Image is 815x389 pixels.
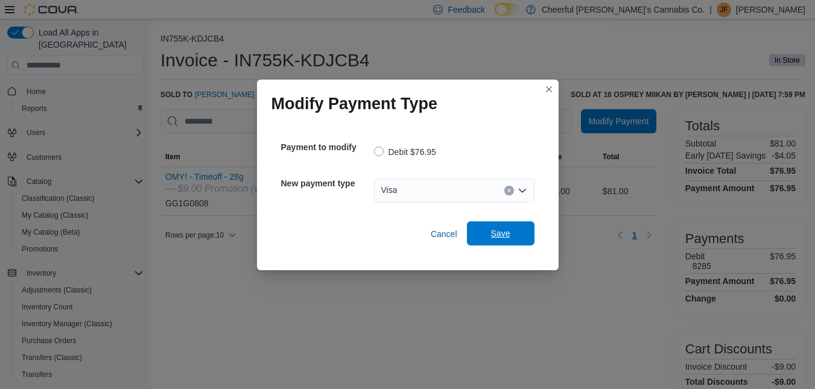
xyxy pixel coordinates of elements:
button: Closes this modal window [542,82,556,96]
button: Clear input [504,186,514,195]
button: Open list of options [518,186,527,195]
h1: Modify Payment Type [271,94,438,113]
input: Accessible screen reader label [402,183,403,198]
button: Cancel [426,222,462,246]
button: Save [467,221,534,245]
span: Visa [381,183,398,197]
h5: New payment type [281,171,372,195]
span: Save [491,227,510,239]
h5: Payment to modify [281,135,372,159]
span: Cancel [431,228,457,240]
label: Debit $76.95 [374,145,436,159]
